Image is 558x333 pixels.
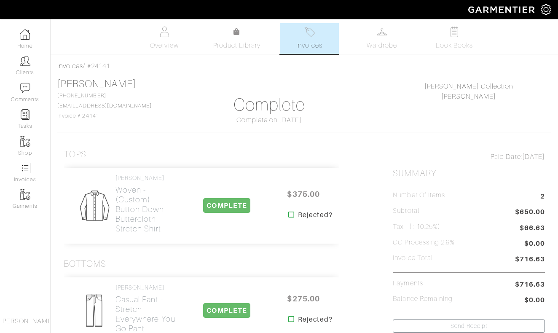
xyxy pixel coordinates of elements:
[213,40,261,51] span: Product Library
[367,40,397,51] span: Wardrobe
[77,293,112,328] img: Mens_CasualPant-c71e1269a15e33d9715b94e723838d8c9b3676ffefe0aa2bc6df3cc6d4a6b6ab.png
[393,207,419,215] h5: Subtotal
[491,153,522,161] span: Paid Date:
[64,149,86,160] h3: Tops
[393,152,545,162] div: [DATE]
[515,254,545,266] span: $716.63
[298,210,332,220] strong: Rejected?
[57,103,152,109] a: [EMAIL_ADDRESS][DOMAIN_NAME]
[393,254,433,262] h5: Invoice Total
[57,78,136,89] a: [PERSON_NAME]
[280,23,339,54] a: Invoices
[464,2,541,17] img: garmentier-logo-header-white-b43fb05a5012e4ada735d5af1a66efaba907eab6374d6393d1fbf88cb4ef424d.png
[515,207,545,218] span: $650.00
[298,314,332,325] strong: Rejected?
[20,189,30,200] img: garments-icon-b7da505a4dc4fd61783c78ac3ca0ef83fa9d6f193b1c9dc38574b1d14d53ca28.png
[135,23,194,54] a: Overview
[193,95,346,115] h1: Complete
[393,168,545,179] h2: Summary
[193,115,346,125] div: Complete on [DATE]
[393,191,445,199] h5: Number of Items
[57,93,152,119] span: [PHONE_NUMBER] Invoice # 24141
[159,27,170,37] img: basicinfo-40fd8af6dae0f16599ec9e87c0ef1c0a1fdea2edbe929e3d69a839185d80c458.svg
[203,198,250,213] span: COMPLETE
[393,279,423,287] h5: Payments
[393,320,545,333] a: Send Receipt
[64,259,106,269] h3: Bottoms
[515,279,545,290] span: $716.63
[441,93,496,100] a: [PERSON_NAME]
[150,40,178,51] span: Overview
[296,40,322,51] span: Invoices
[524,295,545,306] span: $0.00
[57,61,551,71] div: / #24141
[20,56,30,66] img: clients-icon-6bae9207a08558b7cb47a8932f037763ab4055f8c8b6bfacd5dc20c3e0201464.png
[377,27,387,37] img: wardrobe-487a4870c1b7c33e795ec22d11cfc2ed9d08956e64fb3008fe2437562e282088.svg
[424,83,513,90] a: [PERSON_NAME] Collection
[520,223,545,233] span: $66.63
[425,23,484,54] a: Look Books
[278,290,329,308] span: $275.00
[20,29,30,40] img: dashboard-icon-dbcd8f5a0b271acd01030246c82b418ddd0df26cd7fceb0bd07c9910d44c42f6.png
[20,136,30,147] img: garments-icon-b7da505a4dc4fd61783c78ac3ca0ef83fa9d6f193b1c9dc38574b1d14d53ca28.png
[436,40,473,51] span: Look Books
[57,62,83,70] a: Invoices
[203,303,250,318] span: COMPLETE
[393,223,440,231] h5: Tax ( : 10.25%)
[541,4,551,15] img: gear-icon-white-bd11855cb880d31180b6d7d6211b90ccbf57a29d726f0c71d8c61bd08dd39cc2.png
[449,27,460,37] img: todo-9ac3debb85659649dc8f770b8b6100bb5dab4b48dedcbae339e5042a72dfd3cc.svg
[304,27,315,37] img: orders-27d20c2124de7fd6de4e0e44c1d41de31381a507db9b33961299e4e07d508b8c.svg
[115,175,179,182] h4: [PERSON_NAME]
[20,109,30,120] img: reminder-icon-8004d30b9f0a5d33ae49ab947aed9ed385cf756f9e5892f1edd6e32f2345188e.png
[20,83,30,93] img: comment-icon-a0a6a9ef722e966f86d9cbdc48e553b5cf19dbc54f86b18d962a5391bc8f6eb6.png
[115,185,179,234] h2: Woven - (Custom) Button Down Buttercloth Stretch Shirt
[77,188,112,223] img: Mens_Woven-3af304f0b202ec9cb0a26b9503a50981a6fda5c95ab5ec1cadae0dbe11e5085a.png
[115,175,179,234] a: [PERSON_NAME] Woven - (Custom)Button Down Buttercloth Stretch Shirt
[207,27,266,51] a: Product Library
[115,284,179,291] h4: [PERSON_NAME]
[540,191,545,203] span: 2
[393,239,455,247] h5: CC Processing 2.9%
[393,295,453,303] h5: Balance Remaining
[524,239,545,250] span: $0.00
[352,23,411,54] a: Wardrobe
[278,185,329,203] span: $375.00
[20,163,30,173] img: orders-icon-0abe47150d42831381b5fb84f609e132dff9fe21cb692f30cb5eec754e2cba89.png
